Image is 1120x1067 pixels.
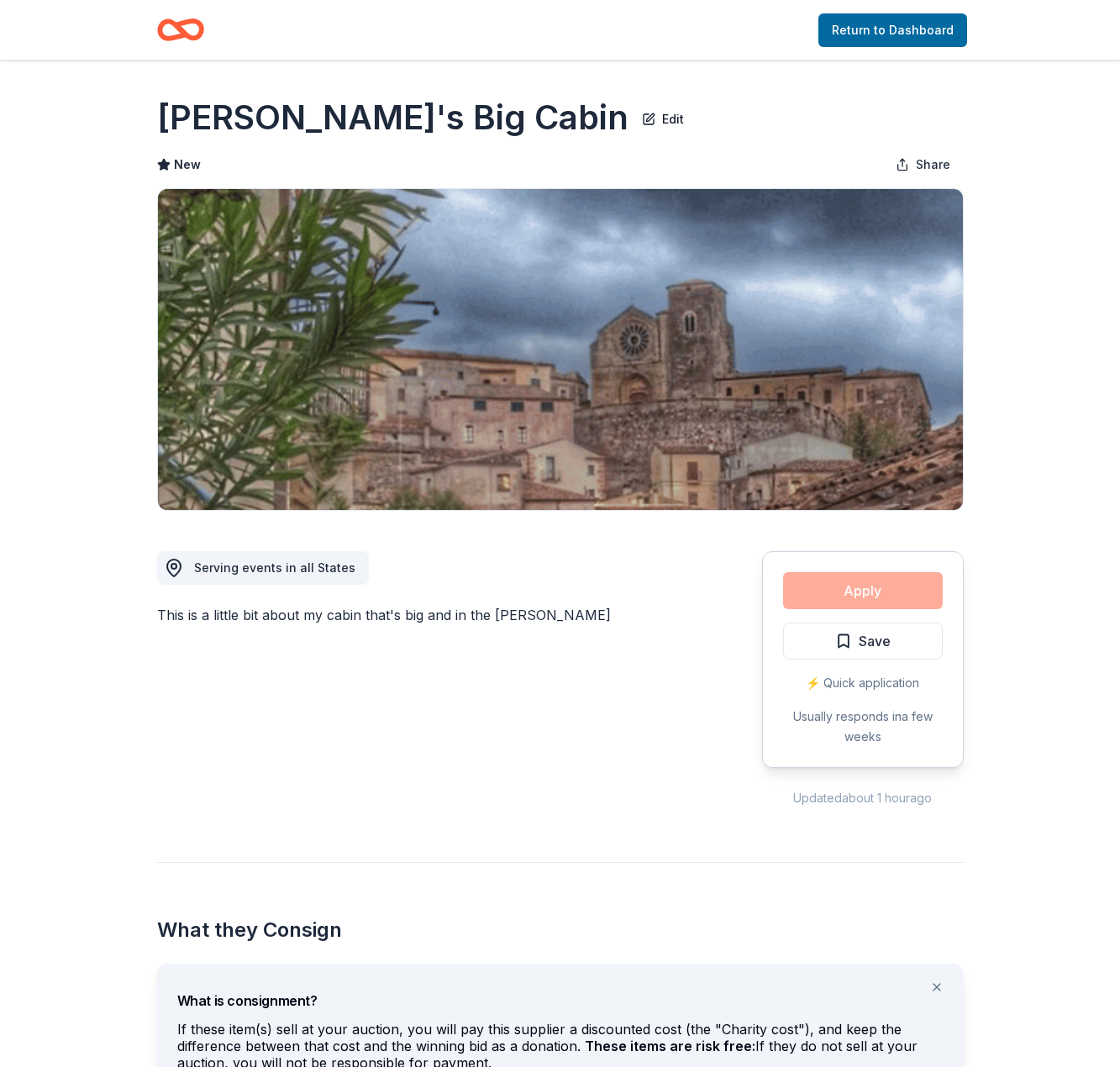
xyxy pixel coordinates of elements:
span: These items are risk free: [585,1038,755,1054]
div: What is consignment? [177,977,944,1011]
div: This is a little bit about my cabin that's big and in the [PERSON_NAME] [157,605,681,625]
button: Share [882,148,964,181]
img: Image for Tim's Big Cabin [158,189,963,510]
span: Share [916,155,950,175]
h2: What they Consign [157,917,964,943]
h1: [PERSON_NAME]'s Big Cabin [157,94,628,141]
a: Return to Dashboard [818,13,967,47]
button: Edit [642,106,684,129]
div: ⚡️ Quick application [783,673,943,693]
span: Save [859,630,891,652]
a: Home [157,10,204,50]
div: Usually responds in a few weeks [783,707,943,747]
span: Serving events in all States [194,560,355,575]
span: New [174,155,201,175]
div: Updated about 1 hour ago [762,788,964,808]
button: Save [783,623,943,660]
